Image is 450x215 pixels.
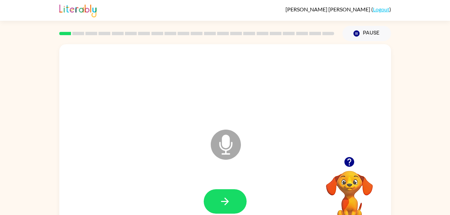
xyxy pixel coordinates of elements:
[59,3,97,17] img: Literably
[373,6,389,12] a: Logout
[285,6,391,12] div: ( )
[342,26,391,41] button: Pause
[285,6,371,12] span: [PERSON_NAME] [PERSON_NAME]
